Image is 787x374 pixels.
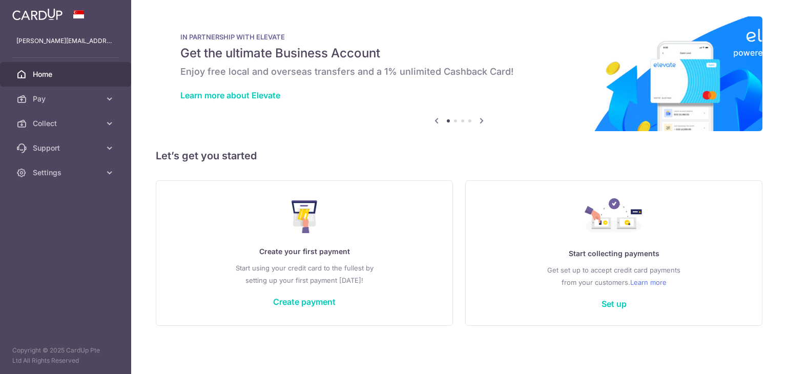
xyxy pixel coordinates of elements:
[33,94,100,104] span: Pay
[177,262,432,286] p: Start using your credit card to the fullest by setting up your first payment [DATE]!
[156,16,762,131] img: Renovation banner
[180,66,738,78] h6: Enjoy free local and overseas transfers and a 1% unlimited Cashback Card!
[585,198,643,235] img: Collect Payment
[177,245,432,258] p: Create your first payment
[273,297,336,307] a: Create payment
[180,45,738,61] h5: Get the ultimate Business Account
[630,276,667,288] a: Learn more
[486,264,741,288] p: Get set up to accept credit card payments from your customers.
[180,33,738,41] p: IN PARTNERSHIP WITH ELEVATE
[33,118,100,129] span: Collect
[180,90,280,100] a: Learn more about Elevate
[486,247,741,260] p: Start collecting payments
[33,168,100,178] span: Settings
[33,69,100,79] span: Home
[602,299,627,309] a: Set up
[16,36,115,46] p: [PERSON_NAME][EMAIL_ADDRESS][DOMAIN_NAME]
[156,148,762,164] h5: Let’s get you started
[33,143,100,153] span: Support
[292,200,318,233] img: Make Payment
[12,8,63,20] img: CardUp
